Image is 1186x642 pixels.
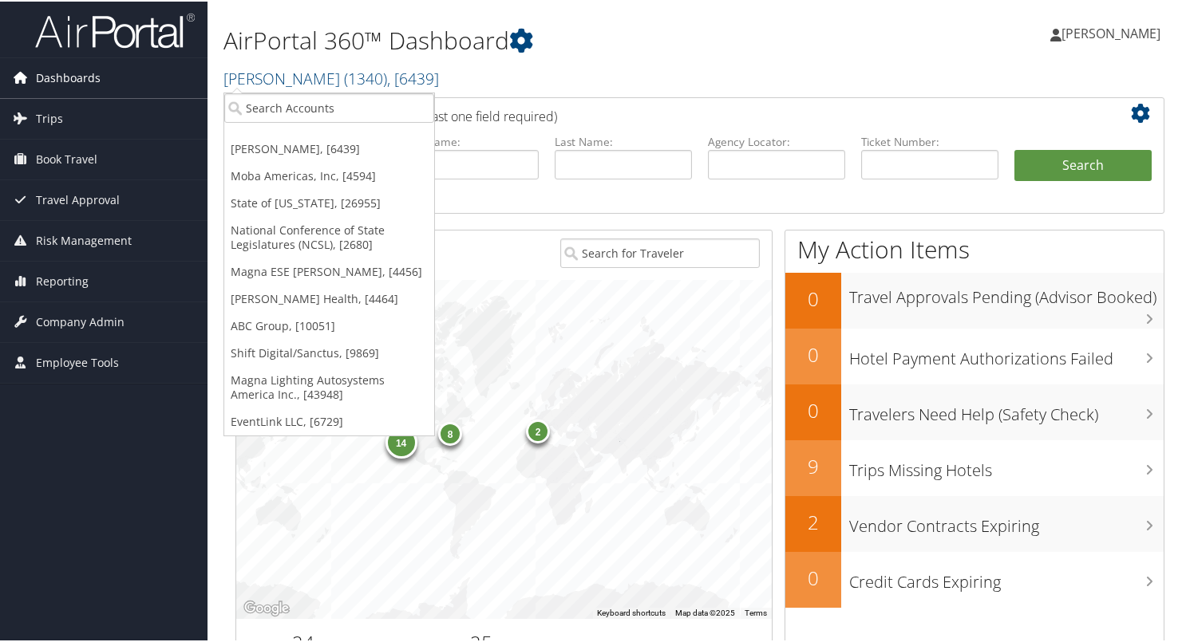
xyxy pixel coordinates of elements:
h2: 9 [785,451,841,479]
a: [PERSON_NAME], [6439] [224,134,434,161]
h3: Hotel Payment Authorizations Failed [849,338,1164,368]
span: Employee Tools [36,341,119,381]
div: 8 [438,420,462,444]
h3: Travelers Need Help (Safety Check) [849,394,1164,424]
label: First Name: [401,132,539,148]
a: 0Travelers Need Help (Safety Check) [785,383,1164,439]
a: [PERSON_NAME] [1050,8,1176,56]
h3: Trips Missing Hotels [849,450,1164,480]
a: EventLink LLC, [6729] [224,407,434,434]
a: Moba Americas, Inc, [4594] [224,161,434,188]
label: Agency Locator: [708,132,845,148]
span: (at least one field required) [405,106,557,124]
h3: Credit Cards Expiring [849,561,1164,592]
div: 2 [526,418,550,442]
img: airportal-logo.png [35,10,195,48]
a: Shift Digital/Sanctus, [9869] [224,338,434,365]
h3: Travel Approvals Pending (Advisor Booked) [849,277,1164,307]
h3: Vendor Contracts Expiring [849,506,1164,536]
a: ABC Group, [10051] [224,311,434,338]
img: Google [240,597,293,617]
a: 0Hotel Payment Authorizations Failed [785,327,1164,383]
span: ( 1340 ) [344,66,387,88]
a: 0Travel Approvals Pending (Advisor Booked) [785,271,1164,327]
a: Terms (opens in new tab) [745,607,767,616]
h2: 0 [785,396,841,423]
h2: Airtinerary Lookup [248,99,1074,126]
h2: 2 [785,507,841,534]
h1: AirPortal 360™ Dashboard [223,22,859,56]
input: Search Accounts [224,92,434,121]
a: National Conference of State Legislatures (NCSL), [2680] [224,215,434,257]
a: 0Credit Cards Expiring [785,550,1164,606]
span: Map data ©2025 [675,607,735,616]
label: Ticket Number: [861,132,998,148]
a: [PERSON_NAME] [223,66,439,88]
a: Magna ESE [PERSON_NAME], [4456] [224,257,434,284]
span: [PERSON_NAME] [1061,23,1160,41]
span: Company Admin [36,301,125,341]
a: 9Trips Missing Hotels [785,439,1164,494]
div: 14 [385,424,417,456]
a: State of [US_STATE], [26955] [224,188,434,215]
input: Search for Traveler [560,237,759,266]
span: Trips [36,97,63,137]
button: Keyboard shortcuts [597,606,666,617]
button: Search [1014,148,1152,180]
span: , [ 6439 ] [387,66,439,88]
span: Book Travel [36,138,97,178]
span: Risk Management [36,219,132,259]
h1: My Action Items [785,231,1164,265]
span: Dashboards [36,57,101,96]
a: [PERSON_NAME] Health, [4464] [224,284,434,311]
a: Magna Lighting Autosystems America Inc., [43948] [224,365,434,407]
a: Open this area in Google Maps (opens a new window) [240,597,293,617]
label: Last Name: [555,132,692,148]
span: Travel Approval [36,179,120,219]
a: 2Vendor Contracts Expiring [785,494,1164,550]
h2: 0 [785,284,841,311]
h2: 0 [785,563,841,590]
span: Reporting [36,260,89,300]
h2: 0 [785,340,841,367]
